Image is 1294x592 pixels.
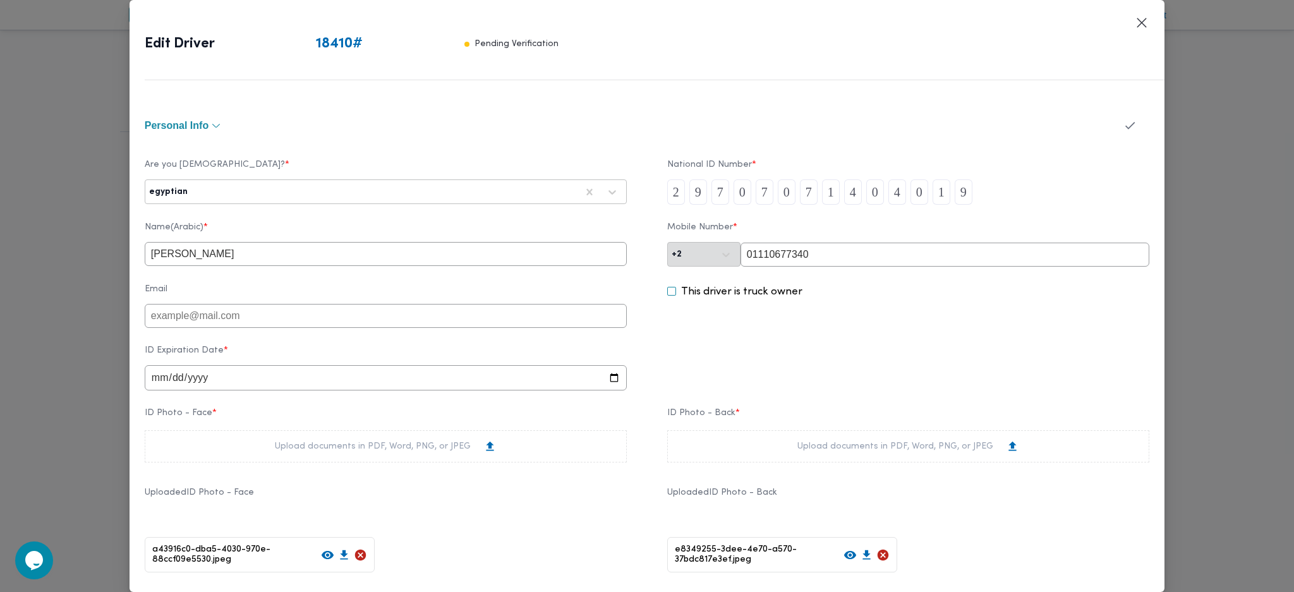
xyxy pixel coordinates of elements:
iframe: chat widget [13,541,53,579]
label: National ID Number [667,160,1149,179]
label: This driver is truck owner [681,286,802,298]
div: Upload documents in PDF, Word, PNG, or JPEG [797,440,1019,453]
label: Mobile Number [667,222,1149,242]
label: ID Photo - Face [145,408,627,428]
span: 18410 # [316,34,363,54]
div: Edit Driver [145,15,559,73]
label: ID Expiration Date [145,346,627,365]
label: Email [145,284,627,304]
label: Uploaded ID Photo - Back [667,488,777,507]
input: 0100000000 [741,243,1149,267]
input: مثال: محمد أحمد محمود [145,242,627,266]
label: Are you [DEMOGRAPHIC_DATA]? [145,160,627,179]
p: Pending Verification [475,34,559,54]
button: Closes this modal window [1134,15,1149,30]
div: egyptian [149,187,188,197]
input: example@mail.com [145,304,627,328]
span: Personal Info [145,121,209,131]
label: Uploaded ID Photo - Face [145,488,254,507]
div: e8349255-3dee-4e70-a570-37bdc817e3ef.jpeg [667,537,897,572]
button: Personal Info [145,121,1111,131]
label: ID Photo - Back [667,408,1149,428]
div: a43916c0-dba5-4030-970e-88ccf09e5530.jpeg [145,537,375,572]
label: Name(Arabic) [145,222,627,242]
div: Upload documents in PDF, Word, PNG, or JPEG [275,440,497,453]
input: DD/MM/YYY [145,365,627,390]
